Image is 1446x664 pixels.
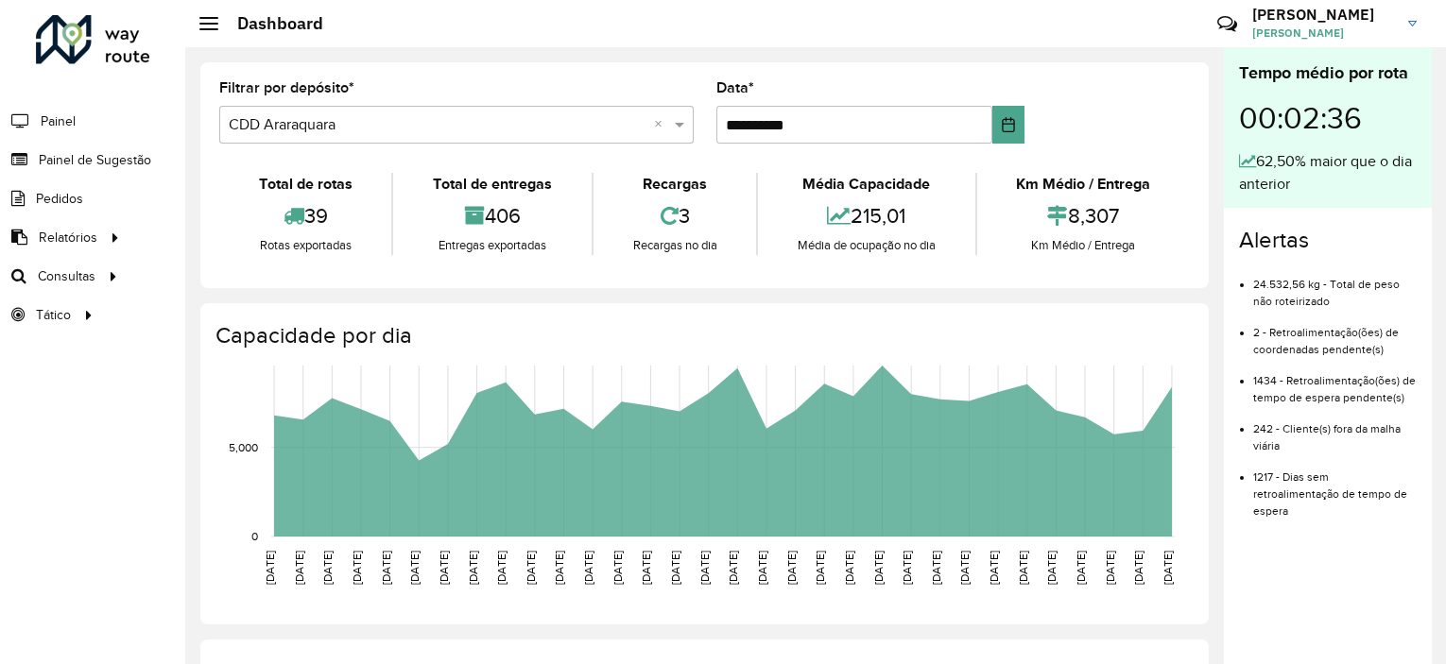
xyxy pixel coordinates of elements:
text: [DATE] [698,551,711,585]
text: [DATE] [582,551,594,585]
text: [DATE] [988,551,1000,585]
li: 1434 - Retroalimentação(ões) de tempo de espera pendente(s) [1253,358,1417,406]
text: [DATE] [901,551,913,585]
text: [DATE] [495,551,508,585]
div: Rotas exportadas [224,236,387,255]
text: [DATE] [958,551,971,585]
div: 8,307 [982,196,1185,236]
div: 3 [598,196,751,236]
div: 215,01 [763,196,970,236]
div: Km Médio / Entrega [982,173,1185,196]
text: [DATE] [1017,551,1029,585]
div: Recargas [598,173,751,196]
div: Tempo médio por rota [1239,60,1417,86]
text: [DATE] [611,551,624,585]
text: [DATE] [930,551,942,585]
text: [DATE] [1075,551,1087,585]
text: [DATE] [264,551,276,585]
text: 5,000 [229,441,258,453]
text: 0 [251,530,258,542]
text: [DATE] [293,551,305,585]
span: Relatórios [39,228,97,247]
text: [DATE] [351,551,363,585]
span: Pedidos [36,189,83,209]
label: Data [716,77,754,99]
h4: Capacidade por dia [215,322,1190,349]
div: Média Capacidade [763,173,970,196]
text: [DATE] [1045,551,1058,585]
text: [DATE] [438,551,450,585]
text: [DATE] [467,551,479,585]
div: 00:02:36 [1239,86,1417,150]
text: [DATE] [814,551,826,585]
div: Km Médio / Entrega [982,236,1185,255]
div: Entregas exportadas [398,236,586,255]
div: Total de rotas [224,173,387,196]
text: [DATE] [553,551,565,585]
text: [DATE] [1132,551,1145,585]
text: [DATE] [380,551,392,585]
text: [DATE] [321,551,334,585]
text: [DATE] [640,551,652,585]
span: [PERSON_NAME] [1252,25,1394,42]
div: Média de ocupação no dia [763,236,970,255]
h3: [PERSON_NAME] [1252,6,1394,24]
text: [DATE] [1162,551,1174,585]
li: 1217 - Dias sem retroalimentação de tempo de espera [1253,454,1417,519]
a: Contato Rápido [1207,4,1248,44]
li: 2 - Retroalimentação(ões) de coordenadas pendente(s) [1253,310,1417,358]
span: Clear all [654,113,670,136]
div: 406 [398,196,586,236]
text: [DATE] [669,551,681,585]
span: Painel [41,111,76,131]
button: Choose Date [992,106,1024,144]
div: 62,50% maior que o dia anterior [1239,150,1417,196]
span: Consultas [38,266,95,286]
h2: Dashboard [218,13,323,34]
text: [DATE] [785,551,798,585]
span: Painel de Sugestão [39,150,151,170]
li: 24.532,56 kg - Total de peso não roteirizado [1253,262,1417,310]
div: 39 [224,196,387,236]
label: Filtrar por depósito [219,77,354,99]
li: 242 - Cliente(s) fora da malha viária [1253,406,1417,454]
text: [DATE] [872,551,885,585]
h4: Alertas [1239,227,1417,254]
div: Recargas no dia [598,236,751,255]
span: Tático [36,305,71,325]
text: [DATE] [408,551,421,585]
text: [DATE] [525,551,537,585]
text: [DATE] [756,551,768,585]
div: Total de entregas [398,173,586,196]
text: [DATE] [1104,551,1116,585]
text: [DATE] [727,551,739,585]
text: [DATE] [843,551,855,585]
